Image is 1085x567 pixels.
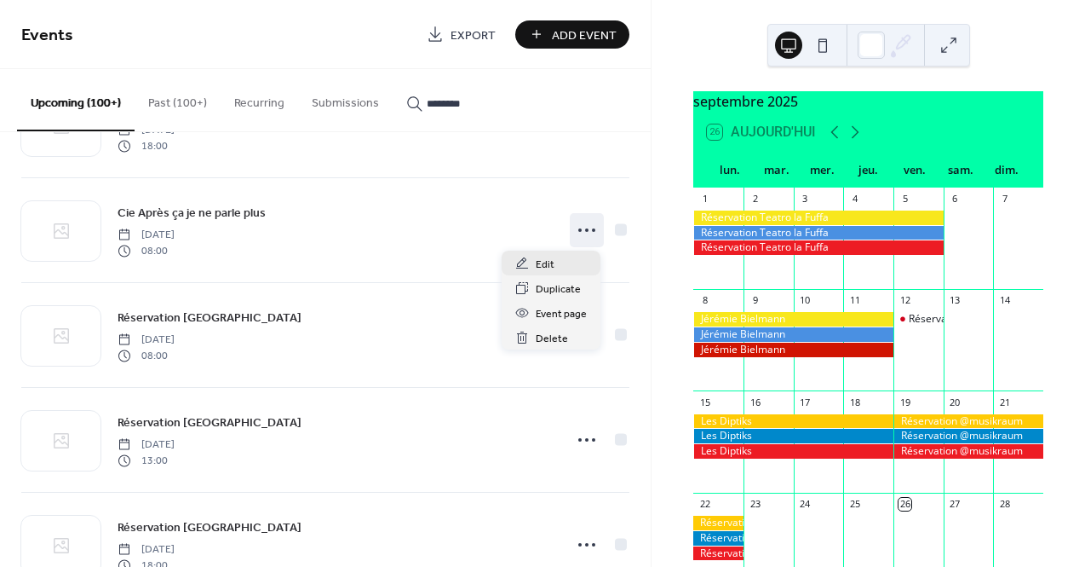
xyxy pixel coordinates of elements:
[799,396,812,408] div: 17
[753,153,799,188] div: mar.
[693,312,893,327] div: Jérémie Bielmann
[848,193,861,205] div: 4
[118,413,301,432] a: Réservation [GEOGRAPHIC_DATA]
[118,138,175,153] span: 18:00
[536,281,581,298] span: Duplicate
[892,153,938,188] div: ven.
[693,429,893,443] div: Les Diptiks
[749,193,761,205] div: 2
[451,26,496,44] span: Export
[848,498,861,511] div: 25
[221,69,298,130] button: Recurring
[118,453,175,468] span: 13:00
[998,294,1011,307] div: 14
[998,193,1011,205] div: 7
[749,294,761,307] div: 9
[118,228,175,243] span: [DATE]
[118,308,301,327] a: Réservation [GEOGRAPHIC_DATA]
[693,91,1043,112] div: septembre 2025
[846,153,892,188] div: jeu.
[693,343,893,357] div: Jérémie Bielmann
[552,26,617,44] span: Add Event
[693,531,743,546] div: Réservation @musikraum
[118,203,266,223] a: Cie Après ça je ne parle plus
[893,429,1043,443] div: Réservation @musikraum
[693,516,743,530] div: Réservation @musikraum
[414,20,508,49] a: Export
[135,69,221,130] button: Past (100+)
[799,193,812,205] div: 3
[898,498,911,511] div: 26
[998,396,1011,408] div: 21
[698,294,711,307] div: 8
[893,312,944,327] div: Réservation Osses
[799,498,812,511] div: 24
[17,69,135,131] button: Upcoming (100+)
[949,396,962,408] div: 20
[949,193,962,205] div: 6
[536,256,554,274] span: Edit
[693,547,743,561] div: Réservation @musikraum
[909,312,996,327] div: Réservation Osses
[949,498,962,511] div: 27
[799,294,812,307] div: 10
[984,153,1030,188] div: dim.
[693,226,943,240] div: Réservation Teatro la Fuffa
[693,414,893,429] div: Les Diptiks
[938,153,984,188] div: sam.
[800,153,846,188] div: mer.
[693,240,943,255] div: Réservation Teatro la Fuffa
[298,69,393,130] button: Submissions
[898,294,911,307] div: 12
[749,498,761,511] div: 23
[749,396,761,408] div: 16
[893,414,1043,429] div: Réservation @musikraum
[118,243,175,258] span: 08:00
[848,294,861,307] div: 11
[118,414,301,432] span: Réservation [GEOGRAPHIC_DATA]
[118,518,301,537] a: Réservation [GEOGRAPHIC_DATA]
[698,193,711,205] div: 1
[848,396,861,408] div: 18
[893,444,1043,459] div: Réservation @musikraum
[118,348,175,363] span: 08:00
[118,310,301,327] span: Réservation [GEOGRAPHIC_DATA]
[898,193,911,205] div: 5
[949,294,962,307] div: 13
[707,153,753,188] div: lun.
[693,327,893,342] div: Jérémie Bielmann
[515,20,629,49] button: Add Event
[693,211,943,225] div: Réservation Teatro la Fuffa
[536,330,568,348] span: Delete
[118,437,175,453] span: [DATE]
[118,542,175,558] span: [DATE]
[21,19,73,52] span: Events
[536,305,587,323] span: Event page
[698,396,711,408] div: 15
[693,444,893,459] div: Les Diptiks
[118,205,266,223] span: Cie Après ça je ne parle plus
[118,333,175,348] span: [DATE]
[998,498,1011,511] div: 28
[698,498,711,511] div: 22
[898,396,911,408] div: 19
[118,519,301,537] span: Réservation [GEOGRAPHIC_DATA]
